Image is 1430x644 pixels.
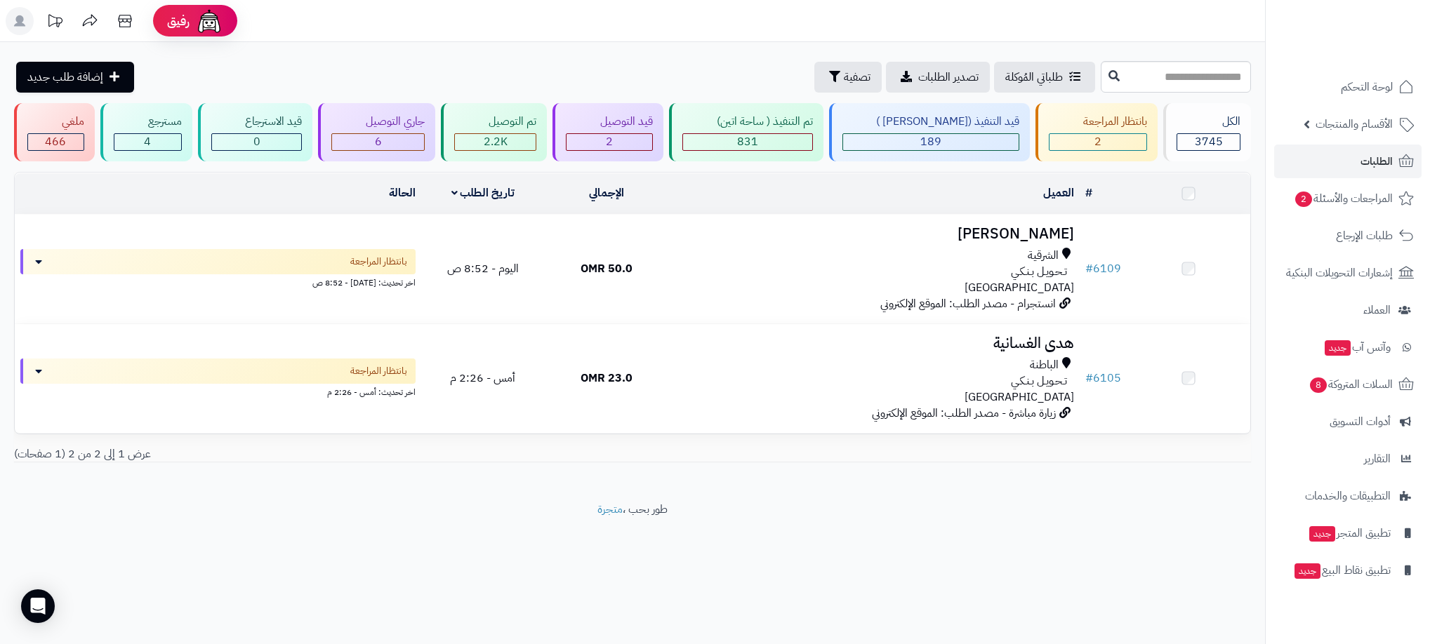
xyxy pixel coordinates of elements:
div: الكل [1177,114,1240,130]
span: تـحـويـل بـنـكـي [1011,264,1067,280]
a: ملغي 466 [11,103,98,161]
a: #6105 [1085,370,1121,387]
a: تحديثات المنصة [37,7,72,39]
span: طلبات الإرجاع [1336,226,1393,246]
span: تطبيق المتجر [1308,523,1391,543]
a: مسترجع 4 [98,103,195,161]
span: 0 [253,133,260,150]
img: ai-face.png [195,7,223,35]
a: تم التوصيل 2.2K [438,103,550,161]
span: 4 [144,133,151,150]
a: السلات المتروكة8 [1274,368,1422,401]
span: الطلبات [1361,152,1393,171]
span: 23.0 OMR [581,370,633,387]
span: السلات المتروكة [1309,375,1393,394]
span: تـحـويـل بـنـكـي [1011,373,1067,389]
a: #6109 [1085,260,1121,277]
a: طلباتي المُوكلة [994,62,1095,93]
span: 2 [606,133,613,150]
span: [GEOGRAPHIC_DATA] [965,279,1074,296]
div: 189 [843,134,1019,150]
span: [GEOGRAPHIC_DATA] [965,389,1074,405]
a: العملاء [1274,293,1422,327]
span: تصفية [844,69,870,86]
span: 50.0 OMR [581,260,633,277]
a: التقارير [1274,442,1422,476]
a: لوحة التحكم [1274,70,1422,104]
div: 0 [212,134,302,150]
a: بانتظار المراجعة 2 [1033,103,1160,161]
a: تصدير الطلبات [886,62,990,93]
a: الكل3745 [1160,103,1254,161]
a: وآتس آبجديد [1274,330,1422,364]
div: مسترجع [114,114,182,130]
span: # [1085,370,1093,387]
a: العميل [1043,185,1074,201]
div: قيد التوصيل [566,114,653,130]
span: طلباتي المُوكلة [1005,69,1063,86]
span: 8 [1310,377,1327,393]
img: logo-2.png [1335,37,1417,67]
h3: هدى الغسانية [674,335,1074,351]
span: 466 [45,133,66,150]
a: قيد الاسترجاع 0 [195,103,316,161]
div: 6 [332,134,424,150]
span: العملاء [1363,300,1391,320]
span: 2.2K [484,133,508,150]
span: اليوم - 8:52 ص [447,260,519,277]
div: بانتظار المراجعة [1049,114,1147,130]
div: قيد الاسترجاع [211,114,303,130]
span: إشعارات التحويلات البنكية [1286,263,1393,283]
span: لوحة التحكم [1341,77,1393,97]
a: طلبات الإرجاع [1274,219,1422,253]
div: ملغي [27,114,84,130]
a: تاريخ الطلب [451,185,515,201]
span: 189 [920,133,941,150]
div: تم التوصيل [454,114,536,130]
a: تطبيق نقاط البيعجديد [1274,554,1422,587]
span: زيارة مباشرة - مصدر الطلب: الموقع الإلكتروني [872,405,1056,422]
div: 2 [1050,134,1146,150]
a: الطلبات [1274,145,1422,178]
span: المراجعات والأسئلة [1294,189,1393,208]
div: Open Intercom Messenger [21,589,55,623]
div: 4 [114,134,181,150]
span: أمس - 2:26 م [450,370,515,387]
div: تم التنفيذ ( ساحة اتين) [682,114,813,130]
span: تصدير الطلبات [918,69,979,86]
span: التطبيقات والخدمات [1305,486,1391,506]
div: جاري التوصيل [331,114,425,130]
span: 6 [375,133,382,150]
a: جاري التوصيل 6 [315,103,438,161]
a: إضافة طلب جديد [16,62,134,93]
span: 2 [1094,133,1101,150]
div: عرض 1 إلى 2 من 2 (1 صفحات) [4,446,633,462]
a: الإجمالي [589,185,624,201]
span: الأقسام والمنتجات [1316,114,1393,134]
h3: [PERSON_NAME] [674,226,1074,242]
span: الشرقية [1028,248,1059,264]
div: 2245 [455,134,536,150]
a: قيد التوصيل 2 [550,103,666,161]
a: إشعارات التحويلات البنكية [1274,256,1422,290]
span: انستجرام - مصدر الطلب: الموقع الإلكتروني [880,295,1056,312]
div: 2 [567,134,652,150]
div: اخر تحديث: [DATE] - 8:52 ص [20,274,416,289]
span: إضافة طلب جديد [27,69,103,86]
a: قيد التنفيذ ([PERSON_NAME] ) 189 [826,103,1033,161]
span: بانتظار المراجعة [350,364,407,378]
span: تطبيق نقاط البيع [1293,561,1391,580]
span: جديد [1295,563,1320,579]
span: وآتس آب [1323,337,1391,357]
div: قيد التنفيذ ([PERSON_NAME] ) [842,114,1020,130]
span: جديد [1325,340,1351,356]
div: اخر تحديث: أمس - 2:26 م [20,384,416,398]
div: 831 [683,134,812,150]
span: 3745 [1195,133,1223,150]
span: بانتظار المراجعة [350,255,407,269]
span: 831 [737,133,758,150]
button: تصفية [814,62,882,93]
span: رفيق [167,13,190,29]
span: التقارير [1364,449,1391,469]
a: تم التنفيذ ( ساحة اتين) 831 [666,103,826,161]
